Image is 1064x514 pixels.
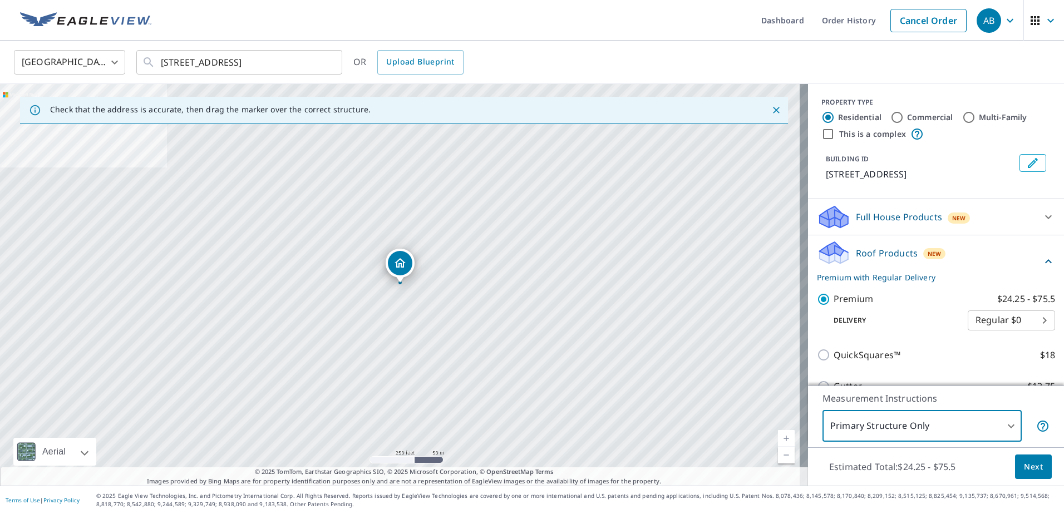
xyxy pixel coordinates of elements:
img: EV Logo [20,12,151,29]
div: AB [977,8,1001,33]
p: Estimated Total: $24.25 - $75.5 [820,454,965,479]
p: Gutter [834,379,862,393]
label: Multi-Family [979,112,1027,123]
p: Check that the address is accurate, then drag the marker over the correct structure. [50,105,371,115]
div: Full House ProductsNew [817,204,1055,230]
div: Dropped pin, building 1, Residential property, 832 Reading Cir Raleigh, NC 27615 [386,249,415,283]
p: Delivery [817,315,968,325]
span: New [952,214,966,223]
span: Your report will include only the primary structure on the property. For example, a detached gara... [1036,419,1050,433]
p: Measurement Instructions [822,392,1050,405]
div: Roof ProductsNewPremium with Regular Delivery [817,240,1055,283]
p: Premium with Regular Delivery [817,271,1042,283]
p: Full House Products [856,210,942,224]
p: BUILDING ID [826,154,869,164]
button: Next [1015,454,1052,480]
p: Premium [834,292,873,306]
div: Regular $0 [968,305,1055,336]
div: Aerial [13,438,96,466]
a: OpenStreetMap [486,467,533,476]
input: Search by address or latitude-longitude [161,47,319,78]
a: Current Level 17, Zoom Out [778,447,795,463]
p: [STREET_ADDRESS] [826,167,1015,181]
p: QuickSquares™ [834,348,900,362]
div: [GEOGRAPHIC_DATA] [14,47,125,78]
a: Upload Blueprint [377,50,463,75]
a: Cancel Order [890,9,967,32]
a: Terms of Use [6,496,40,504]
div: OR [353,50,464,75]
button: Edit building 1 [1019,154,1046,172]
label: This is a complex [839,128,906,140]
span: Upload Blueprint [386,55,454,69]
button: Close [769,103,784,117]
p: © 2025 Eagle View Technologies, Inc. and Pictometry International Corp. All Rights Reserved. Repo... [96,492,1058,508]
span: New [928,249,942,258]
label: Residential [838,112,881,123]
p: | [6,497,80,503]
div: Primary Structure Only [822,411,1022,442]
p: $24.25 - $75.5 [997,292,1055,306]
p: $13.75 [1027,379,1055,393]
span: Next [1024,460,1043,474]
label: Commercial [907,112,953,123]
div: PROPERTY TYPE [821,97,1051,107]
a: Terms [535,467,554,476]
p: $18 [1040,348,1055,362]
a: Privacy Policy [43,496,80,504]
div: Aerial [39,438,69,466]
a: Current Level 17, Zoom In [778,430,795,447]
p: Roof Products [856,246,918,260]
span: © 2025 TomTom, Earthstar Geographics SIO, © 2025 Microsoft Corporation, © [255,467,554,477]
